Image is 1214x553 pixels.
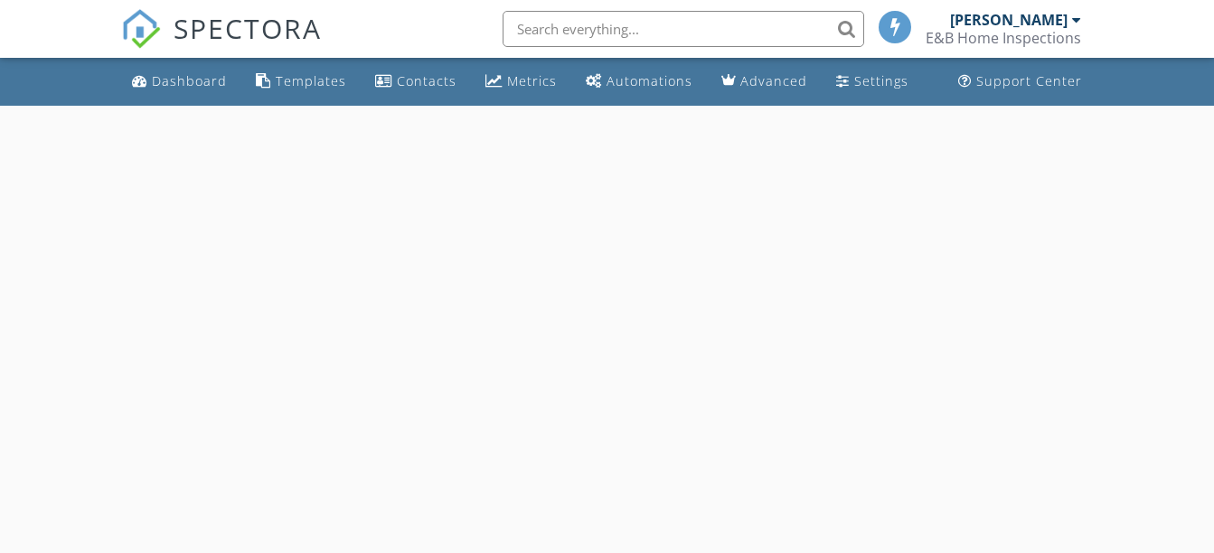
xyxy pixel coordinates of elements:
[976,72,1082,89] div: Support Center
[121,9,161,49] img: The Best Home Inspection Software - Spectora
[152,72,227,89] div: Dashboard
[174,9,322,47] span: SPECTORA
[829,65,916,98] a: Settings
[397,72,456,89] div: Contacts
[249,65,353,98] a: Templates
[714,65,814,98] a: Advanced
[368,65,464,98] a: Contacts
[276,72,346,89] div: Templates
[579,65,700,98] a: Automations (Basic)
[926,29,1081,47] div: E&B Home Inspections
[740,72,807,89] div: Advanced
[125,65,234,98] a: Dashboard
[121,24,322,62] a: SPECTORA
[607,72,692,89] div: Automations
[507,72,557,89] div: Metrics
[503,11,864,47] input: Search everything...
[478,65,564,98] a: Metrics
[951,65,1089,98] a: Support Center
[950,11,1068,29] div: [PERSON_NAME]
[854,72,908,89] div: Settings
